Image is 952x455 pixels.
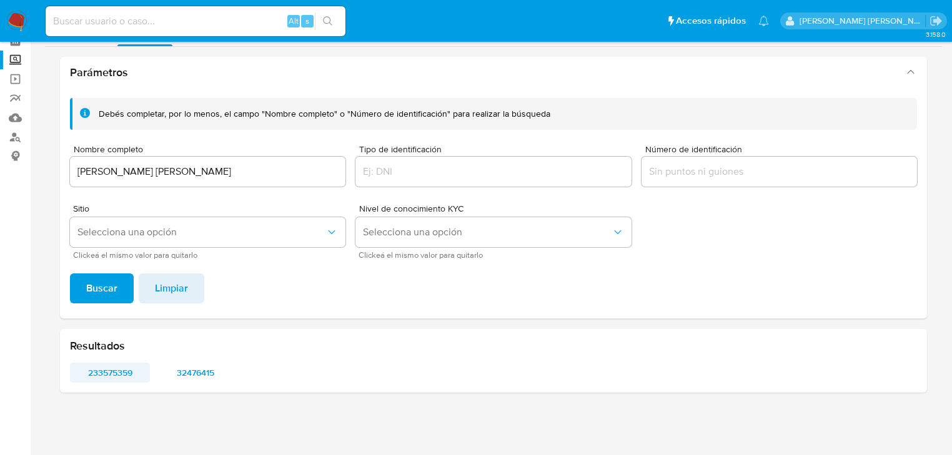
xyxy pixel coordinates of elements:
[305,15,309,27] span: s
[46,13,345,29] input: Buscar usuario o caso...
[930,14,943,27] a: Salir
[289,15,299,27] span: Alt
[800,15,926,27] p: michelleangelica.rodriguez@mercadolibre.com.mx
[315,12,340,30] button: search-icon
[758,16,769,26] a: Notificaciones
[676,14,746,27] span: Accesos rápidos
[926,29,946,39] span: 3.158.0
